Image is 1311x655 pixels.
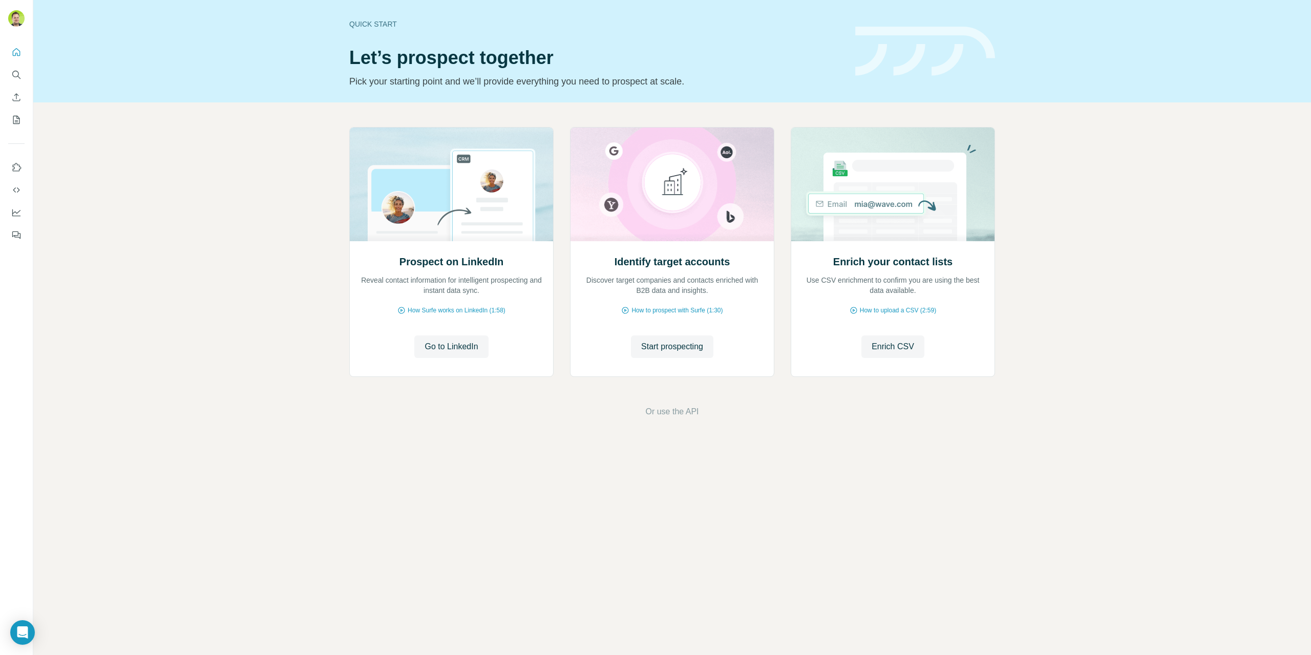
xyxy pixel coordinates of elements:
h2: Prospect on LinkedIn [399,255,503,269]
img: Enrich your contact lists [791,128,995,241]
h2: Enrich your contact lists [833,255,953,269]
button: Enrich CSV [8,88,25,107]
span: How to upload a CSV (2:59) [860,306,936,315]
span: Enrich CSV [872,341,914,353]
button: Search [8,66,25,84]
span: Go to LinkedIn [425,341,478,353]
img: Identify target accounts [570,128,774,241]
h2: Identify target accounts [615,255,730,269]
button: Go to LinkedIn [414,335,488,358]
button: Start prospecting [631,335,713,358]
h1: Let’s prospect together [349,48,843,68]
span: How to prospect with Surfe (1:30) [631,306,723,315]
p: Use CSV enrichment to confirm you are using the best data available. [801,275,984,295]
span: Start prospecting [641,341,703,353]
p: Discover target companies and contacts enriched with B2B data and insights. [581,275,764,295]
p: Pick your starting point and we’ll provide everything you need to prospect at scale. [349,74,843,89]
img: Prospect on LinkedIn [349,128,554,241]
button: Or use the API [645,406,699,418]
div: Open Intercom Messenger [10,620,35,645]
button: Enrich CSV [861,335,924,358]
p: Reveal contact information for intelligent prospecting and instant data sync. [360,275,543,295]
button: Dashboard [8,203,25,222]
div: Quick start [349,19,843,29]
button: Quick start [8,43,25,61]
button: Use Surfe API [8,181,25,199]
button: Feedback [8,226,25,244]
button: Use Surfe on LinkedIn [8,158,25,177]
button: My lists [8,111,25,129]
img: banner [855,27,995,76]
span: How Surfe works on LinkedIn (1:58) [408,306,505,315]
img: Avatar [8,10,25,27]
